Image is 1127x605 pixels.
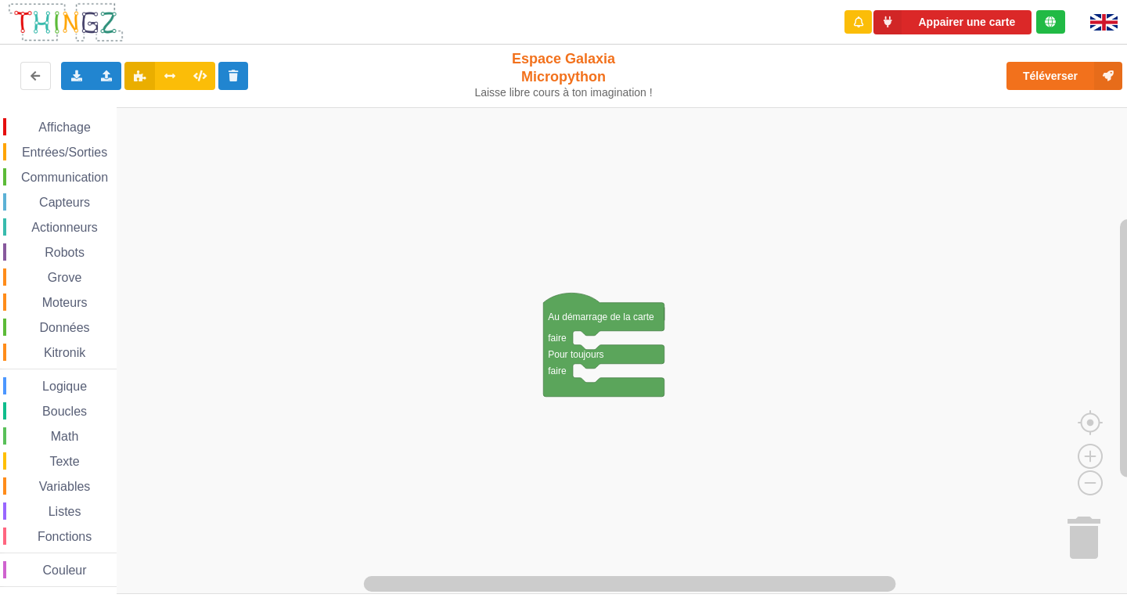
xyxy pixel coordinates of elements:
div: Tu es connecté au serveur de création de Thingz [1036,10,1065,34]
span: Données [38,321,92,334]
span: Communication [19,171,110,184]
span: Moteurs [40,296,90,309]
button: Appairer une carte [873,10,1032,34]
div: Espace Galaxia Micropython [468,50,660,99]
span: Couleur [41,564,89,577]
img: gb.png [1090,14,1118,31]
span: Logique [40,380,89,393]
button: Téléverser [1006,62,1122,90]
span: Boucles [40,405,89,418]
span: Fonctions [35,530,94,543]
text: faire [548,366,567,376]
span: Entrées/Sorties [20,146,110,159]
span: Capteurs [37,196,92,209]
img: thingz_logo.png [7,2,124,43]
div: Laisse libre cours à ton imagination ! [468,86,660,99]
span: Kitronik [41,346,88,359]
span: Grove [45,271,85,284]
span: Listes [46,505,84,518]
span: Affichage [36,121,92,134]
text: Au démarrage de la carte [548,312,654,322]
span: Variables [37,480,93,493]
span: Math [49,430,81,443]
text: Pour toujours [548,349,603,360]
span: Texte [47,455,81,468]
span: Robots [42,246,87,259]
span: Actionneurs [29,221,100,234]
text: faire [548,333,567,344]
